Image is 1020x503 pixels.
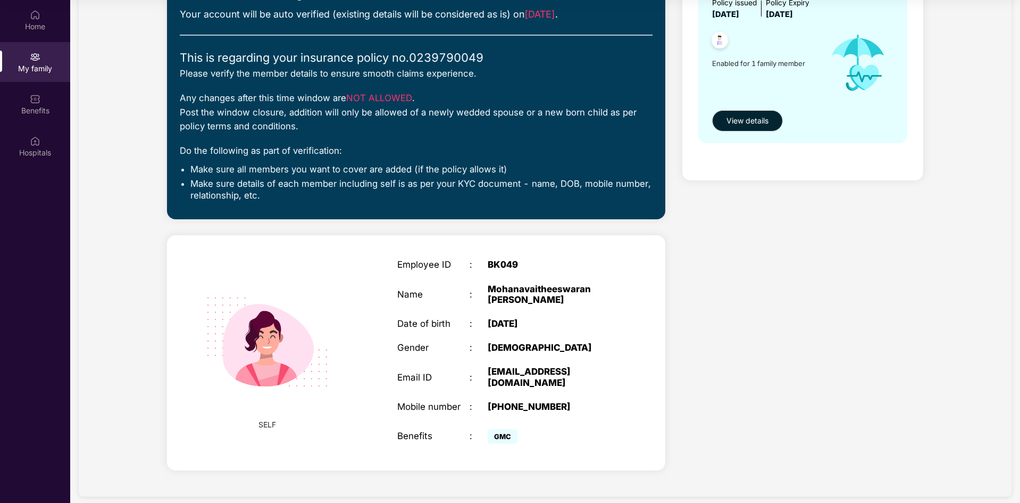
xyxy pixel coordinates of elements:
[470,401,488,412] div: :
[470,318,488,329] div: :
[470,372,488,383] div: :
[766,10,793,19] span: [DATE]
[397,318,470,329] div: Date of birth
[488,318,614,329] div: [DATE]
[488,342,614,353] div: [DEMOGRAPHIC_DATA]
[190,178,653,202] li: Make sure details of each member including self is as per your KYC document - name, DOB, mobile n...
[470,289,488,300] div: :
[180,67,653,80] div: Please verify the member details to ensure smooth claims experience.
[180,7,653,22] div: Your account will be auto verified (existing details will be considered as is) on .
[397,401,470,412] div: Mobile number
[346,93,412,103] span: NOT ALLOWED
[488,429,517,444] span: GMC
[397,431,470,441] div: Benefits
[819,21,897,105] img: icon
[707,29,733,55] img: svg+xml;base64,PHN2ZyB4bWxucz0iaHR0cDovL3d3dy53My5vcmcvMjAwMC9zdmciIHdpZHRoPSI0OC45NDMiIGhlaWdodD...
[488,401,614,412] div: [PHONE_NUMBER]
[726,115,768,127] span: View details
[712,10,739,19] span: [DATE]
[190,163,653,175] li: Make sure all members you want to cover are added (if the policy allows it)
[488,284,614,305] div: Mohanavaitheeswaran [PERSON_NAME]
[30,94,40,104] img: svg+xml;base64,PHN2ZyBpZD0iQmVuZWZpdHMiIHhtbG5zPSJodHRwOi8vd3d3LnczLm9yZy8yMDAwL3N2ZyIgd2lkdGg9Ij...
[258,419,276,431] span: SELF
[524,9,555,20] span: [DATE]
[180,91,653,133] div: Any changes after this time window are . Post the window closure, addition will only be allowed o...
[30,10,40,20] img: svg+xml;base64,PHN2ZyBpZD0iSG9tZSIgeG1sbnM9Imh0dHA6Ly93d3cudzMub3JnLzIwMDAvc3ZnIiB3aWR0aD0iMjAiIG...
[397,342,470,353] div: Gender
[470,431,488,441] div: :
[397,289,470,300] div: Name
[397,259,470,270] div: Employee ID
[470,259,488,270] div: :
[470,342,488,353] div: :
[397,372,470,383] div: Email ID
[488,366,614,387] div: [EMAIL_ADDRESS][DOMAIN_NAME]
[190,265,344,418] img: svg+xml;base64,PHN2ZyB4bWxucz0iaHR0cDovL3d3dy53My5vcmcvMjAwMC9zdmciIHdpZHRoPSIyMjQiIGhlaWdodD0iMT...
[488,259,614,270] div: BK049
[180,48,653,67] div: This is regarding your insurance policy no. 0239790049
[30,52,40,62] img: svg+xml;base64,PHN2ZyB3aWR0aD0iMjAiIGhlaWdodD0iMjAiIHZpZXdCb3g9IjAgMCAyMCAyMCIgZmlsbD0ibm9uZSIgeG...
[180,144,653,158] div: Do the following as part of verification:
[712,58,819,69] span: Enabled for 1 family member
[30,136,40,146] img: svg+xml;base64,PHN2ZyBpZD0iSG9zcGl0YWxzIiB4bWxucz0iaHR0cDovL3d3dy53My5vcmcvMjAwMC9zdmciIHdpZHRoPS...
[712,110,783,131] button: View details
